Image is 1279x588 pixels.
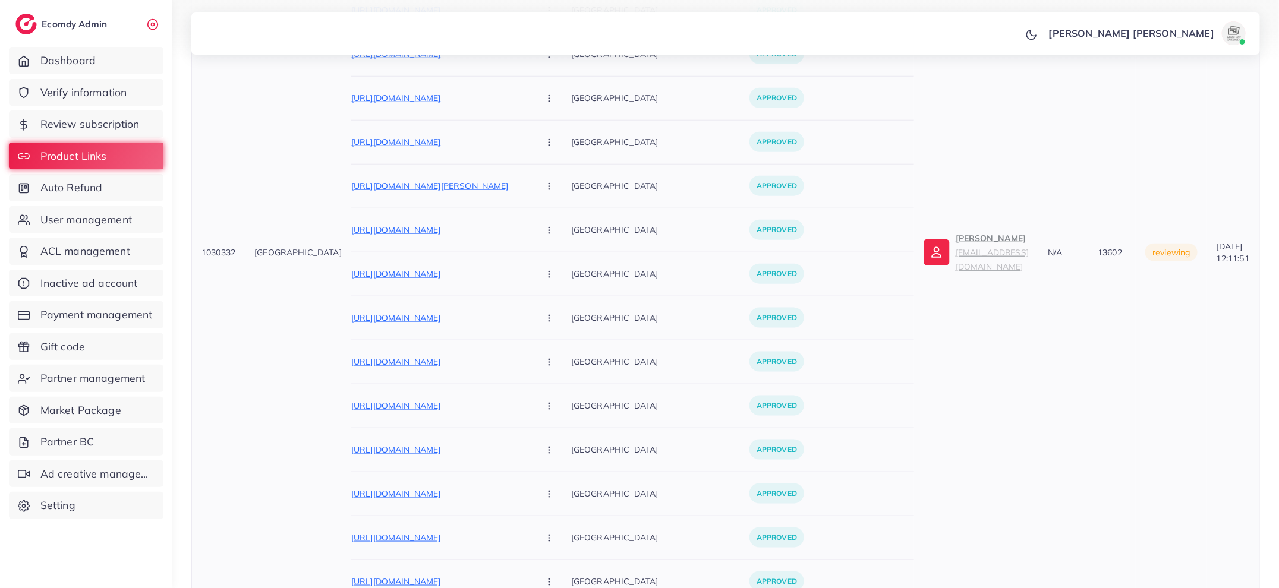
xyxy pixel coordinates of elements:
[571,217,749,244] p: [GEOGRAPHIC_DATA]
[749,396,804,416] p: approved
[1049,26,1214,40] p: [PERSON_NAME] [PERSON_NAME]
[254,245,342,260] p: [GEOGRAPHIC_DATA]
[1098,247,1122,258] span: 13602
[956,247,1029,271] small: [EMAIL_ADDRESS][DOMAIN_NAME]
[9,174,163,201] a: Auto Refund
[351,311,530,325] p: [URL][DOMAIN_NAME]
[9,301,163,328] a: Payment management
[9,238,163,265] a: ACL management
[571,524,749,551] p: [GEOGRAPHIC_DATA]
[40,148,107,164] span: Product Links
[351,91,530,105] p: [URL][DOMAIN_NAME]
[351,486,530,501] p: [URL][DOMAIN_NAME]
[749,220,804,240] p: approved
[1222,21,1246,45] img: avatar
[40,371,146,386] span: Partner management
[40,403,121,418] span: Market Package
[9,47,163,74] a: Dashboard
[40,434,94,450] span: Partner BC
[924,239,950,265] img: ic-user-info.36bf1079.svg
[351,267,530,281] p: [URL][DOMAIN_NAME]
[351,530,530,545] p: [URL][DOMAIN_NAME]
[9,110,163,138] a: Review subscription
[40,307,153,323] span: Payment management
[9,428,163,456] a: Partner BC
[1152,247,1190,258] span: reviewing
[571,305,749,331] p: [GEOGRAPHIC_DATA]
[9,333,163,361] a: Gift code
[749,352,804,372] p: approved
[351,399,530,413] p: [URL][DOMAIN_NAME]
[1042,21,1250,45] a: [PERSON_NAME] [PERSON_NAME]avatar
[1217,241,1249,264] span: [DATE] 12:11:51
[924,231,1029,274] a: [PERSON_NAME][EMAIL_ADDRESS][DOMAIN_NAME]
[9,206,163,233] a: User management
[9,270,163,297] a: Inactive ad account
[9,397,163,424] a: Market Package
[15,14,37,34] img: logo
[351,442,530,457] p: [URL][DOMAIN_NAME]
[40,244,130,259] span: ACL management
[40,180,103,195] span: Auto Refund
[351,223,530,237] p: [URL][DOMAIN_NAME]
[571,480,749,507] p: [GEOGRAPHIC_DATA]
[40,276,138,291] span: Inactive ad account
[571,129,749,156] p: [GEOGRAPHIC_DATA]
[15,14,110,34] a: logoEcomdy Admin
[571,261,749,287] p: [GEOGRAPHIC_DATA]
[40,53,96,68] span: Dashboard
[571,393,749,419] p: [GEOGRAPHIC_DATA]
[749,483,804,504] p: approved
[571,85,749,112] p: [GEOGRAPHIC_DATA]
[749,440,804,460] p: approved
[40,85,127,100] span: Verify information
[40,212,132,227] span: User management
[571,437,749,463] p: [GEOGRAPHIC_DATA]
[749,527,804,548] p: approved
[42,18,110,30] h2: Ecomdy Admin
[9,143,163,170] a: Product Links
[351,355,530,369] p: [URL][DOMAIN_NAME]
[749,176,804,196] p: approved
[40,116,140,132] span: Review subscription
[749,132,804,152] p: approved
[9,460,163,488] a: Ad creative management
[40,339,85,355] span: Gift code
[749,88,804,108] p: approved
[1048,245,1079,260] p: N/A
[9,79,163,106] a: Verify information
[40,466,155,482] span: Ad creative management
[956,231,1029,274] p: [PERSON_NAME]
[40,498,75,513] span: Setting
[351,135,530,149] p: [URL][DOMAIN_NAME]
[749,264,804,284] p: approved
[201,247,235,258] span: 1030332
[571,173,749,200] p: [GEOGRAPHIC_DATA]
[351,179,530,193] p: [URL][DOMAIN_NAME][PERSON_NAME]
[9,492,163,519] a: Setting
[571,349,749,375] p: [GEOGRAPHIC_DATA]
[749,308,804,328] p: approved
[9,365,163,392] a: Partner management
